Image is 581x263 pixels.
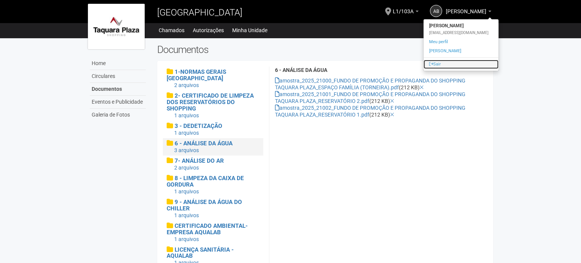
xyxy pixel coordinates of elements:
strong: 6 - ANÁLISE DA ÁGUA [275,67,327,73]
a: Excluir [390,112,394,118]
div: 1 arquivos [174,129,259,136]
a: amostra_2025_21001_FUNDO DE PROMOÇÃO E PROPAGANDA DO SHOPPING TAQUARA PLAZA_RESERVATÓRIO 2.pdf [275,91,465,104]
span: CERTIFICADO AMBIENTAL- EMPRESA AQUALAB [167,223,248,236]
span: [GEOGRAPHIC_DATA] [157,7,242,18]
a: Documentos [90,83,146,96]
span: L1/103A [393,1,414,14]
div: 2 arquivos [174,164,259,171]
span: 2- CERTIFICADO DE LIMPEZA DOS RESERVATÓRIOS DO SHOPPING [167,92,253,112]
div: 2 arquivos [174,82,259,89]
div: (212 KB) [275,91,487,104]
a: [PERSON_NAME] [423,47,498,56]
a: 3 - DEDETIZAÇÃO 1 arquivos [167,123,259,136]
span: 6 - ANÁLISE DA ÁGUA [175,140,233,147]
div: (212 KB) [275,77,487,91]
a: Minha Unidade [232,25,267,36]
strong: [PERSON_NAME] [423,21,498,30]
a: AB [430,5,442,17]
a: Excluir [420,84,424,90]
div: 1 arquivos [174,236,259,243]
div: 1 arquivos [174,112,259,119]
span: LICENÇA SANITÁRIA - AQUALAB [167,246,234,260]
span: 1-NORMAS GERAIS [GEOGRAPHIC_DATA] [167,68,226,82]
a: Excluir [390,98,394,104]
a: CERTIFICADO AMBIENTAL- EMPRESA AQUALAB 1 arquivos [167,223,259,243]
div: 1 arquivos [174,212,259,219]
span: André Bileviciuis Tijunelis [446,1,486,14]
a: [PERSON_NAME] [446,9,491,16]
a: 6 - ANÁLISE DA ÁGUA 3 arquivos [167,140,259,154]
span: 7- ANÁLISE DO AR [175,157,224,164]
a: 7- ANÁLISE DO AR 2 arquivos [167,157,259,171]
span: 9 - ANÁLISE DA ÁGUA DO CHILLER [167,199,242,212]
a: Circulares [90,70,146,83]
div: 3 arquivos [174,147,259,154]
a: Eventos e Publicidade [90,96,146,109]
a: 9 - ANÁLISE DA ÁGUA DO CHILLER 1 arquivos [167,199,259,219]
a: amostra_2025_21000_FUNDO DE PROMOÇÃO E PROPAGANDA DO SHOPPING TAQUARA PLAZA_ESPAÇO FAMÍLIA (TORNE... [275,78,465,90]
div: 1 arquivos [174,188,259,195]
h2: Documentos [157,44,406,55]
a: 8 - LIMPEZA DA CAIXA DE GORDURA 1 arquivos [167,175,259,195]
a: Home [90,57,146,70]
a: Sair [423,60,498,69]
div: [EMAIL_ADDRESS][DOMAIN_NAME] [423,30,498,36]
a: L1/103A [393,9,419,16]
a: 2- CERTIFICADO DE LIMPEZA DOS RESERVATÓRIOS DO SHOPPING 1 arquivos [167,92,259,119]
span: 8 - LIMPEZA DA CAIXA DE GORDURA [167,175,244,188]
a: 1-NORMAS GERAIS [GEOGRAPHIC_DATA] 2 arquivos [167,68,259,89]
a: Chamados [159,25,184,36]
span: 3 - DEDETIZAÇÃO [175,123,222,129]
a: Meu perfil [423,37,498,47]
a: Galeria de Fotos [90,109,146,121]
img: logo.jpg [88,4,145,49]
a: Autorizações [193,25,224,36]
div: (212 KB) [275,104,487,118]
a: amostra_2025_21002_FUNDO DE PROMOÇÃO E PROPAGANDA DO SHOPPING TAQUARA PLAZA_RESERVATÓRIO 1.pdf [275,105,465,118]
